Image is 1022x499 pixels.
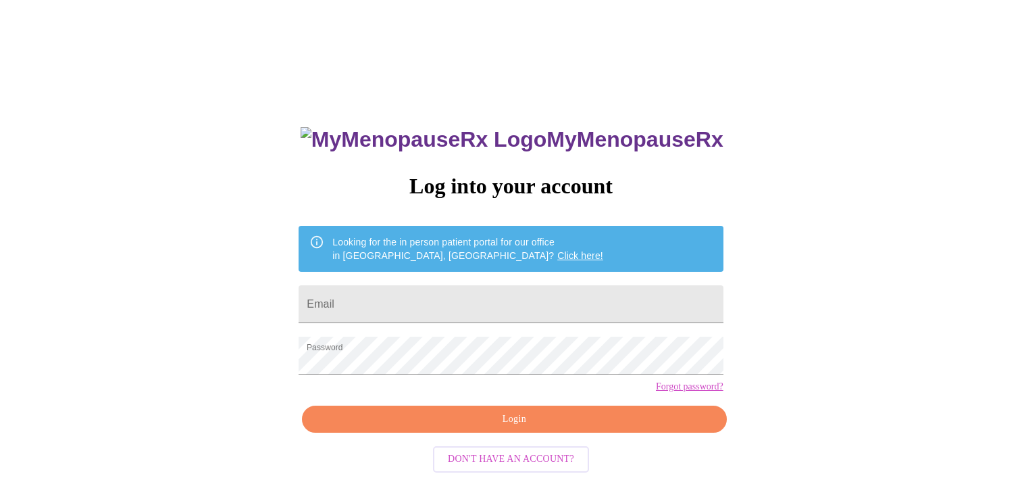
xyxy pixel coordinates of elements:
[448,451,574,468] span: Don't have an account?
[557,250,603,261] a: Click here!
[656,381,723,392] a: Forgot password?
[317,411,711,428] span: Login
[301,127,546,152] img: MyMenopauseRx Logo
[433,446,589,473] button: Don't have an account?
[302,406,726,433] button: Login
[332,230,603,268] div: Looking for the in person patient portal for our office in [GEOGRAPHIC_DATA], [GEOGRAPHIC_DATA]?
[301,127,723,152] h3: MyMenopauseRx
[299,174,723,199] h3: Log into your account
[430,452,592,464] a: Don't have an account?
